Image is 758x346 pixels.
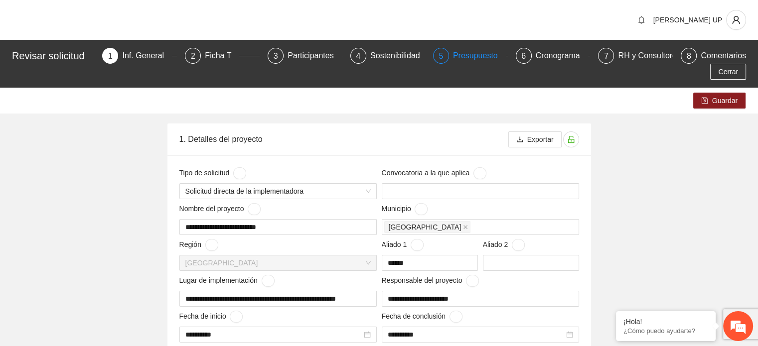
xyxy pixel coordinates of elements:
[466,275,479,287] button: Responsable del proyecto
[439,52,443,60] span: 5
[233,167,246,179] button: Tipo de solicitud
[598,48,673,64] div: 7RH y Consultores
[288,48,342,64] div: Participantes
[693,93,746,109] button: saveGuardar
[618,48,688,64] div: RH y Consultores
[536,48,588,64] div: Cronograma
[463,225,468,230] span: close
[453,48,506,64] div: Presupuesto
[52,51,167,64] div: Chatee con nosotros ahora
[681,48,746,64] div: 8Comentarios
[433,48,508,64] div: 5Presupuesto
[191,52,195,60] span: 2
[389,222,461,232] span: [GEOGRAPHIC_DATA]
[473,167,486,179] button: Convocatoria a la que aplica
[411,239,424,251] button: Aliado 1
[633,12,649,28] button: bell
[179,239,218,251] span: Región
[382,203,428,215] span: Municipio
[382,167,486,179] span: Convocatoria a la que aplica
[563,131,579,147] button: unlock
[483,239,525,251] span: Aliado 2
[102,48,177,64] div: 1Inf. General
[718,66,738,77] span: Cerrar
[382,239,424,251] span: Aliado 1
[604,52,608,60] span: 7
[701,48,746,64] div: Comentarios
[12,48,96,64] div: Revisar solicitud
[262,275,275,287] button: Lugar de implementación
[701,97,708,105] span: save
[248,203,261,215] button: Nombre del proyecto
[415,203,428,215] button: Municipio
[350,48,425,64] div: 4Sostenibilidad
[710,64,746,80] button: Cerrar
[163,5,187,29] div: Minimizar ventana de chat en vivo
[653,16,722,24] span: [PERSON_NAME] UP
[512,239,525,251] button: Aliado 2
[634,16,649,24] span: bell
[205,239,218,251] button: Región
[516,48,591,64] div: 6Cronograma
[185,48,260,64] div: 2Ficha T
[687,52,691,60] span: 8
[274,52,278,60] span: 3
[450,311,462,323] button: Fecha de conclusión
[384,221,471,233] span: Chihuahua
[521,52,526,60] span: 6
[727,15,746,24] span: user
[185,255,371,270] span: Chihuahua
[185,184,371,199] span: Solicitud directa de la implementadora
[623,318,708,326] div: ¡Hola!
[382,275,479,287] span: Responsable del proyecto
[508,131,562,147] button: downloadExportar
[623,327,708,335] p: ¿Cómo puedo ayudarte?
[122,48,172,64] div: Inf. General
[179,275,275,287] span: Lugar de implementación
[370,48,428,64] div: Sostenibilidad
[179,167,246,179] span: Tipo de solicitud
[205,48,239,64] div: Ficha T
[5,236,190,271] textarea: Escriba su mensaje y pulse “Intro”
[58,115,138,216] span: Estamos en línea.
[230,311,243,323] button: Fecha de inicio
[356,52,361,60] span: 4
[527,134,554,145] span: Exportar
[108,52,113,60] span: 1
[179,203,261,215] span: Nombre del proyecto
[712,95,738,106] span: Guardar
[179,311,243,323] span: Fecha de inicio
[179,125,508,153] div: 1. Detalles del proyecto
[382,311,462,323] span: Fecha de conclusión
[726,10,746,30] button: user
[516,136,523,144] span: download
[268,48,342,64] div: 3Participantes
[564,135,579,143] span: unlock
